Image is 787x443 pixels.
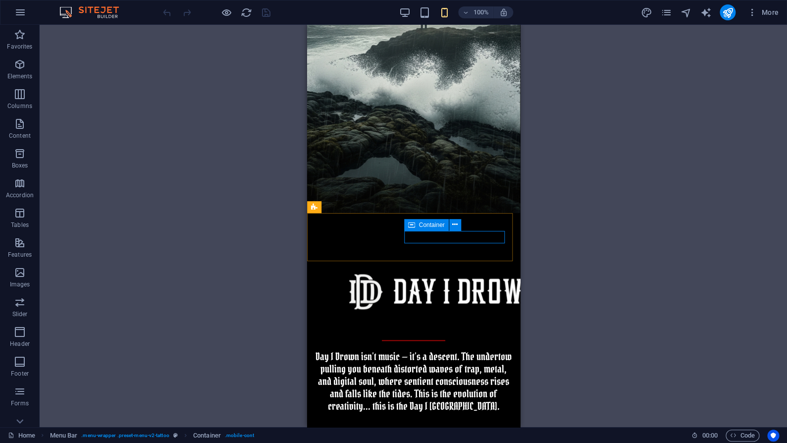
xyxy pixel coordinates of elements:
[722,7,733,18] i: Publish
[7,102,32,110] p: Columns
[660,6,672,18] button: pages
[702,430,717,442] span: 00 00
[220,6,232,18] button: Click here to leave preview mode and continue editing
[691,430,718,442] h6: Session time
[458,6,493,18] button: 100%
[81,430,169,442] span: . menu-wrapper .preset-menu-v2-tattoo
[7,43,32,51] p: Favorites
[50,430,254,442] nav: breadcrumb
[730,430,755,442] span: Code
[6,191,34,199] p: Accordion
[473,6,489,18] h6: 100%
[640,7,652,18] i: Design (Ctrl+Alt+Y)
[9,132,31,140] p: Content
[12,162,28,169] p: Boxes
[660,7,672,18] i: Pages (Ctrl+Alt+S)
[240,6,252,18] button: reload
[726,430,759,442] button: Code
[12,310,28,318] p: Slider
[747,7,779,17] span: More
[11,221,29,229] p: Tables
[700,7,711,18] i: AI Writer
[57,6,131,18] img: Editor Logo
[709,432,710,439] span: :
[241,7,252,18] i: Reload page
[193,430,221,442] span: Click to select. Double-click to edit
[743,4,783,20] button: More
[225,430,254,442] span: . mobile-cont
[499,8,508,17] i: On resize automatically adjust zoom level to fit chosen device.
[11,370,29,378] p: Footer
[700,6,712,18] button: text_generator
[680,6,692,18] button: navigator
[640,6,652,18] button: design
[10,280,30,288] p: Images
[767,430,779,442] button: Usercentrics
[8,251,32,259] p: Features
[720,4,735,20] button: publish
[680,7,691,18] i: Navigator
[11,399,29,407] p: Forms
[173,433,178,438] i: This element is a customizable preset
[7,72,33,80] p: Elements
[50,430,78,442] span: Click to select. Double-click to edit
[8,430,35,442] a: Click to cancel selection. Double-click to open Pages
[10,340,30,348] p: Header
[419,222,445,228] span: Container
